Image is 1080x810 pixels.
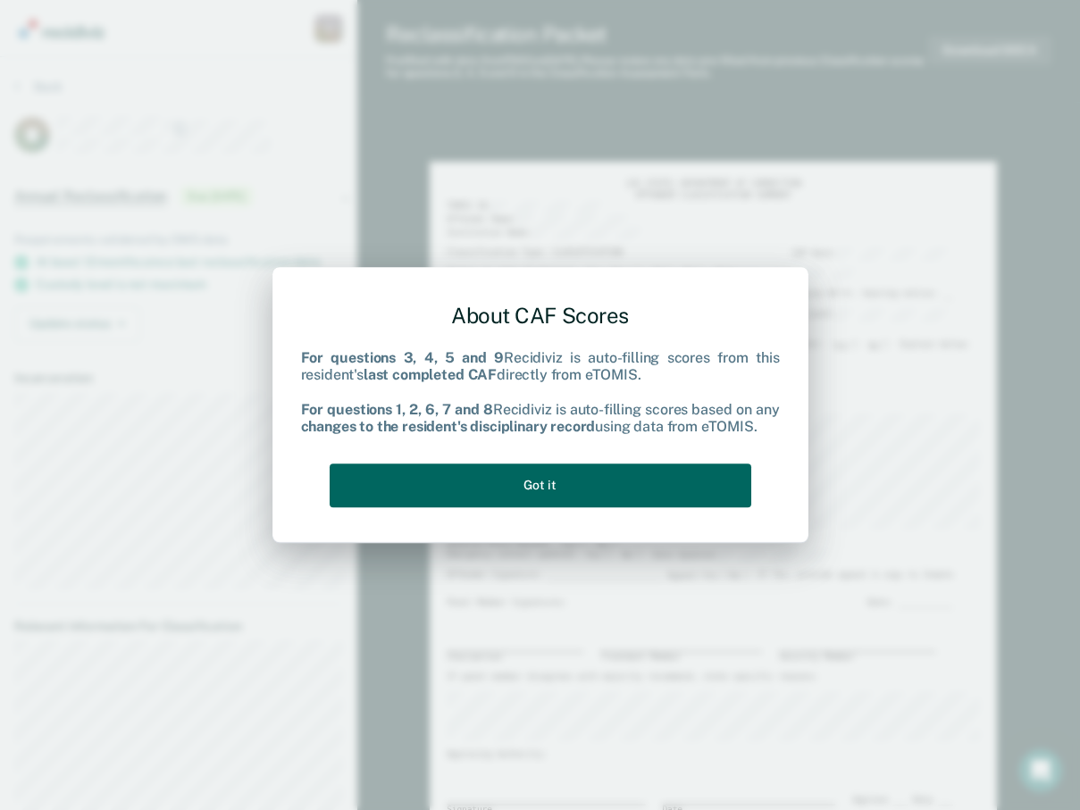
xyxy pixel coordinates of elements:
[301,418,596,435] b: changes to the resident's disciplinary record
[364,367,497,384] b: last completed CAF
[301,288,780,343] div: About CAF Scores
[330,463,751,507] button: Got it
[301,350,505,367] b: For questions 3, 4, 5 and 9
[301,401,493,418] b: For questions 1, 2, 6, 7 and 8
[301,350,780,436] div: Recidiviz is auto-filling scores from this resident's directly from eTOMIS. Recidiviz is auto-fil...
